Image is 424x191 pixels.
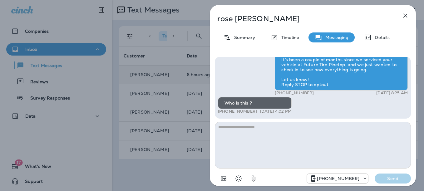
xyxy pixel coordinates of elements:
[218,97,292,109] div: Who is this ?
[275,91,314,95] p: [PHONE_NUMBER]
[322,35,348,40] p: Messaging
[231,35,255,40] p: Summary
[376,91,408,95] p: [DATE] 8:25 AM
[217,172,230,185] button: Add in a premade template
[307,175,368,182] div: +1 (928) 232-1970
[217,14,388,23] p: rose [PERSON_NAME]
[317,176,359,181] p: [PHONE_NUMBER]
[372,35,390,40] p: Details
[275,44,408,91] div: Hi rose, It’s been a couple of months since we serviced your vehicle at Future Tire Pinetop, and ...
[260,109,292,114] p: [DATE] 4:02 PM
[278,35,299,40] p: Timeline
[232,172,245,185] button: Select an emoji
[218,109,257,114] p: [PHONE_NUMBER]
